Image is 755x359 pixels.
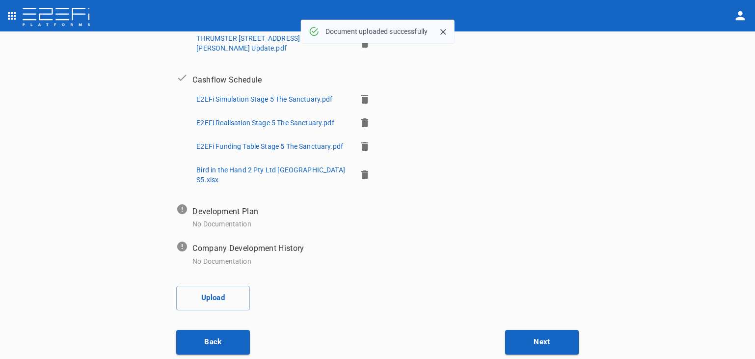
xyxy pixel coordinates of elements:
[176,330,250,355] button: Back
[196,94,332,104] p: E2EFi Simulation Stage 5 The Sanctuary.pdf
[176,286,250,310] button: Upload
[325,23,428,40] div: Document uploaded successfully
[196,165,348,185] p: Bird in the Hand 2 Pty Ltd [GEOGRAPHIC_DATA] S5.xlsx
[192,219,251,229] p: No Documentation
[196,118,334,128] p: E2EFi Realisation Stage 5 The Sanctuary.pdf
[196,141,343,151] p: E2EFi Funding Table Stage 5 The Sanctuary.pdf
[192,162,352,188] button: Bird in the Hand 2 Pty Ltd [GEOGRAPHIC_DATA] S5.xlsx
[192,115,338,131] button: E2EFi Realisation Stage 5 The Sanctuary.pdf
[192,138,347,154] button: E2EFi Funding Table Stage 5 The Sanctuary.pdf
[505,330,579,355] button: Next
[435,25,450,39] button: Close
[192,91,336,107] button: E2EFi Simulation Stage 5 The Sanctuary.pdf
[192,243,304,254] p: Company Development History
[196,33,348,53] p: THRUMSTER [STREET_ADDRESS][PERSON_NAME] Update.pdf
[192,30,352,56] button: THRUMSTER [STREET_ADDRESS][PERSON_NAME] Update.pdf
[192,74,262,85] p: Cashflow Schedule
[192,206,258,217] p: Development Plan
[192,256,251,266] p: No Documentation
